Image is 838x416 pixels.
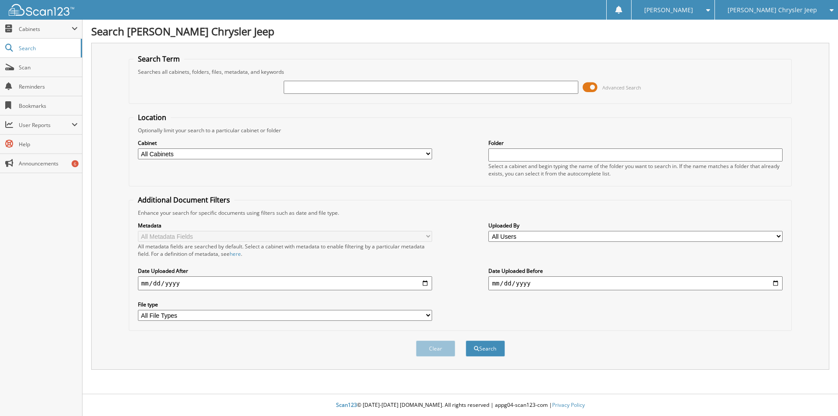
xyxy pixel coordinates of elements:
[488,276,783,290] input: end
[488,267,783,275] label: Date Uploaded Before
[82,395,838,416] div: © [DATE]-[DATE] [DOMAIN_NAME]. All rights reserved | appg04-scan123-com |
[416,340,455,357] button: Clear
[134,68,787,76] div: Searches all cabinets, folders, files, metadata, and keywords
[138,222,432,229] label: Metadata
[138,139,432,147] label: Cabinet
[19,64,78,71] span: Scan
[134,113,171,122] legend: Location
[488,222,783,229] label: Uploaded By
[134,54,184,64] legend: Search Term
[19,160,78,167] span: Announcements
[794,374,838,416] iframe: Chat Widget
[488,139,783,147] label: Folder
[602,84,641,91] span: Advanced Search
[138,267,432,275] label: Date Uploaded After
[19,102,78,110] span: Bookmarks
[9,4,74,16] img: scan123-logo-white.svg
[19,45,76,52] span: Search
[91,24,829,38] h1: Search [PERSON_NAME] Chrysler Jeep
[134,195,234,205] legend: Additional Document Filters
[488,162,783,177] div: Select a cabinet and begin typing the name of the folder you want to search in. If the name match...
[230,250,241,258] a: here
[728,7,817,13] span: [PERSON_NAME] Chrysler Jeep
[644,7,693,13] span: [PERSON_NAME]
[19,121,72,129] span: User Reports
[138,301,432,308] label: File type
[19,25,72,33] span: Cabinets
[336,401,357,409] span: Scan123
[19,141,78,148] span: Help
[72,160,79,167] div: 6
[134,209,787,217] div: Enhance your search for specific documents using filters such as date and file type.
[138,243,432,258] div: All metadata fields are searched by default. Select a cabinet with metadata to enable filtering b...
[138,276,432,290] input: start
[466,340,505,357] button: Search
[134,127,787,134] div: Optionally limit your search to a particular cabinet or folder
[552,401,585,409] a: Privacy Policy
[19,83,78,90] span: Reminders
